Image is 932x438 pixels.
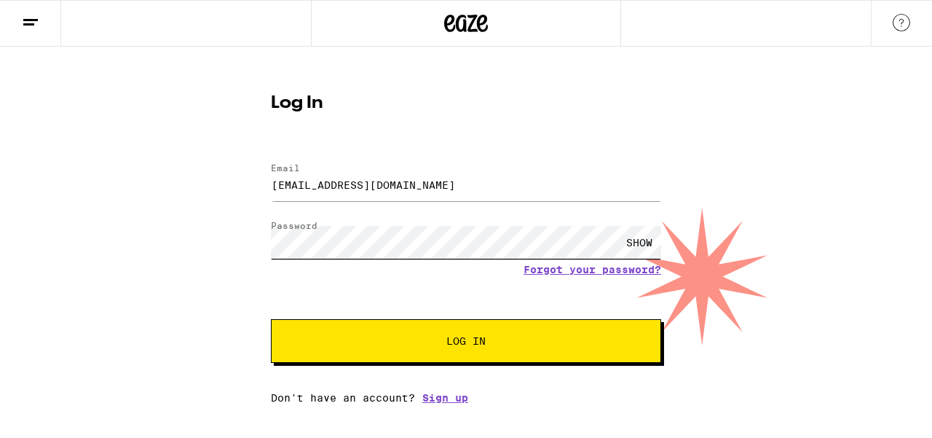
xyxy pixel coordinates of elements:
[617,226,661,259] div: SHOW
[271,163,300,173] label: Email
[271,95,661,112] h1: Log In
[524,264,661,275] a: Forgot your password?
[271,319,661,363] button: Log In
[271,392,661,404] div: Don't have an account?
[271,221,317,230] label: Password
[271,168,661,201] input: Email
[446,336,486,346] span: Log In
[9,10,105,22] span: Hi. Need any help?
[422,392,468,404] a: Sign up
